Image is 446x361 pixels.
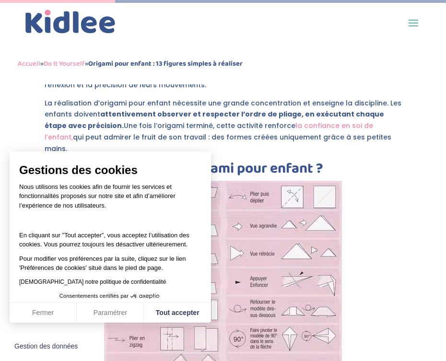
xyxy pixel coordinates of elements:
a: Do It Yourself [44,58,85,70]
p: Nous utilisons les cookies afin de fournir les services et fonctionnalités proposés sur notre sit... [19,182,201,217]
h2: Comment apprendre l’origami pour enfant ? [45,162,401,181]
strong: Origami pour enfant : 13 figures simples à réaliser [88,58,243,70]
button: Fermer le widget sans consentement [9,337,83,357]
button: Paramétrer [77,303,144,323]
span: Gestion des données [14,342,78,351]
p: Pour modifier vos préférences par la suite, cliquez sur le lien 'Préférences de cookies' situé da... [19,254,201,273]
p: En cliquant sur ”Tout accepter”, vous acceptez l’utilisation des cookies. Vous pourrez toujours l... [19,221,201,249]
p: La réalisation d’origami pour enfant nécessite une grande concentration et enseigne la discipline... [45,98,401,162]
button: Consentements certifiés par [55,290,166,303]
button: Tout accepter [144,303,211,323]
span: » » [18,58,243,70]
a: [DEMOGRAPHIC_DATA] notre politique de confidentialité [19,279,166,285]
strong: attentivement observer et respecter l’ordre de pliage, en exécutant chaque étape avec précision. [45,109,384,130]
button: Fermer [10,303,77,323]
a: Accueil [18,58,40,70]
span: Consentements certifiés par [59,293,129,299]
span: Gestions des cookies [19,163,201,177]
svg: Axeptio [130,282,159,311]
